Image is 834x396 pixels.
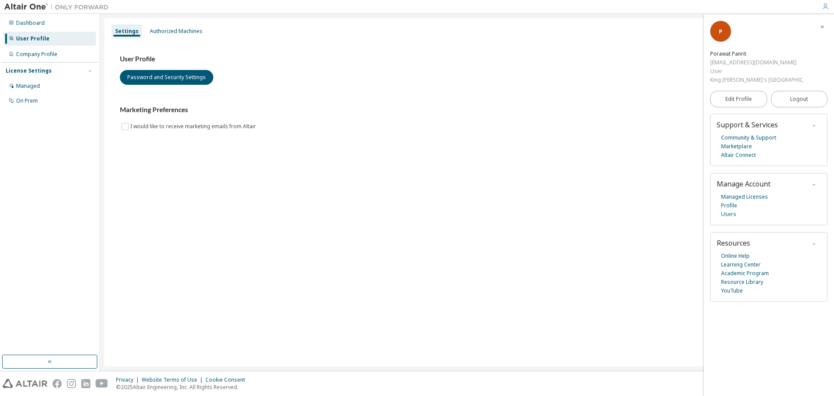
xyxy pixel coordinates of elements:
[3,379,47,388] img: altair_logo.svg
[116,376,142,383] div: Privacy
[710,67,804,76] div: User
[67,379,76,388] img: instagram.svg
[710,76,804,84] div: King [PERSON_NAME]'s [GEOGRAPHIC_DATA]
[721,269,769,278] a: Academic Program
[115,28,139,35] div: Settings
[721,151,756,160] a: Altair Connect
[721,193,768,201] a: Managed Licenses
[710,58,804,67] div: [EMAIL_ADDRESS][DOMAIN_NAME]
[16,20,45,27] div: Dashboard
[16,97,38,104] div: On Prem
[721,286,743,295] a: YouTube
[721,142,752,151] a: Marketplace
[4,3,113,11] img: Altair One
[721,210,736,219] a: Users
[142,376,205,383] div: Website Terms of Use
[717,238,750,248] span: Resources
[16,35,50,42] div: User Profile
[719,28,722,35] span: P
[717,120,778,130] span: Support & Services
[116,383,250,391] p: © 2025 Altair Engineering, Inc. All Rights Reserved.
[721,278,763,286] a: Resource Library
[721,133,776,142] a: Community & Support
[771,91,828,107] button: Logout
[790,95,808,103] span: Logout
[120,55,814,63] h3: User Profile
[721,201,737,210] a: Profile
[721,260,761,269] a: Learning Center
[205,376,250,383] div: Cookie Consent
[721,252,750,260] a: Online Help
[16,83,40,90] div: Managed
[150,28,202,35] div: Authorized Machines
[120,106,814,114] h3: Marketing Preferences
[130,121,258,132] label: I would like to receive marketing emails from Altair
[710,91,767,107] a: Edit Profile
[81,379,90,388] img: linkedin.svg
[53,379,62,388] img: facebook.svg
[725,96,752,103] span: Edit Profile
[16,51,57,58] div: Company Profile
[710,50,804,58] div: Porawat Panrit
[6,67,52,74] div: License Settings
[120,70,213,85] button: Password and Security Settings
[717,179,771,189] span: Manage Account
[96,379,108,388] img: youtube.svg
